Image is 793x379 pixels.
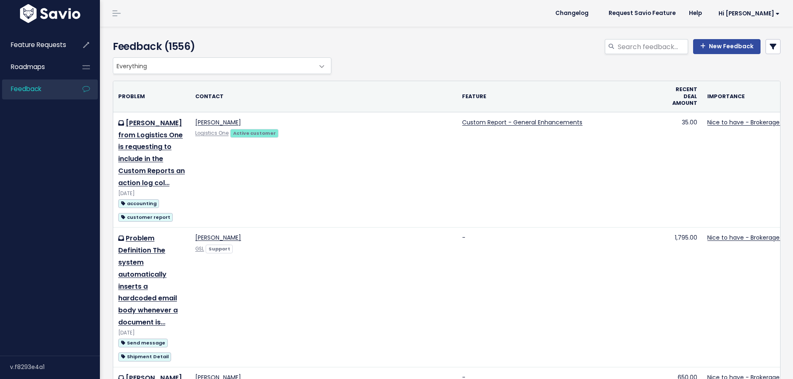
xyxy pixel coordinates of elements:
a: customer report [118,212,173,222]
span: Hi [PERSON_NAME] [718,10,780,17]
td: - [457,228,667,367]
span: Feature Requests [11,40,66,49]
a: Feature Requests [2,35,69,54]
a: Request Savio Feature [602,7,682,20]
a: Hi [PERSON_NAME] [708,7,786,20]
div: v.f8293e4a1 [10,356,100,378]
a: Problem Definition The system automatically inserts a hardcoded email body whenever a document is… [118,233,178,327]
input: Search feedback... [617,39,688,54]
a: Custom Report - General Enhancements [462,118,582,126]
div: [DATE] [118,189,185,198]
a: Feedback [2,79,69,99]
th: Contact [190,81,457,112]
a: [PERSON_NAME] [195,118,241,126]
th: Problem [113,81,190,112]
div: [DATE] [118,329,185,337]
span: Changelog [555,10,589,16]
a: Help [682,7,708,20]
span: accounting [118,199,159,208]
span: Feedback [11,84,41,93]
a: Roadmaps [2,57,69,77]
a: Send message [118,337,168,348]
a: [PERSON_NAME] [195,233,241,242]
strong: Active customer [233,130,276,136]
a: Logistics One [195,130,229,136]
a: GSL [195,245,204,252]
a: Support [206,244,233,253]
span: Everything [113,58,314,74]
span: Roadmaps [11,62,45,71]
span: Send message [118,339,168,347]
a: New Feedback [693,39,761,54]
span: customer report [118,213,173,222]
td: 1,795.00 [667,228,702,367]
th: Feature [457,81,667,112]
span: Everything [113,57,331,74]
a: Active customer [230,129,278,137]
strong: Support [209,245,230,252]
a: Shipment Detail [118,351,171,362]
a: [PERSON_NAME] from Logistics One is requesting to include in the Custom Reports an action log col… [118,118,185,188]
a: accounting [118,198,159,208]
img: logo-white.9d6f32f41409.svg [18,4,82,23]
td: 35.00 [667,112,702,228]
th: Recent deal amount [667,81,702,112]
h4: Feedback (1556) [113,39,327,54]
span: Shipment Detail [118,352,171,361]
